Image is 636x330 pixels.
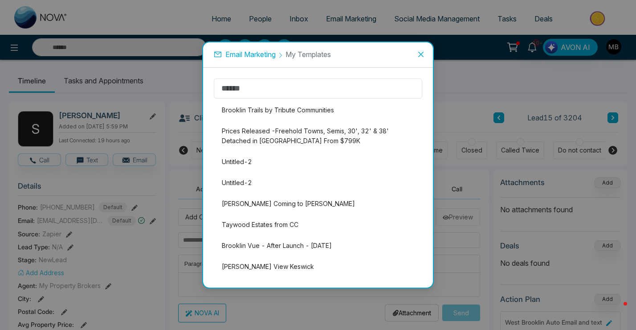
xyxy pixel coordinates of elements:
span: close [417,51,424,58]
li: Prices Released -Freehold Towns, Semis, 30', 32' & 38' Detached in [GEOGRAPHIC_DATA] From $799K [214,122,422,150]
li: Brooklin Vue - After Launch - [DATE] [214,236,422,255]
span: Email Marketing [225,50,276,59]
li: Untitled-2 [214,153,422,171]
span: My Templates [285,50,331,59]
iframe: Intercom live chat [606,300,627,321]
li: Brooklin Trails by Tribute Communities [214,101,422,120]
li: [PERSON_NAME] View Keswick [214,257,422,276]
li: [PERSON_NAME] Coming to [PERSON_NAME] [214,194,422,213]
button: Close [409,42,433,66]
li: Untitled-2 [214,173,422,192]
li: Taywood Estates from CC [214,215,422,234]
